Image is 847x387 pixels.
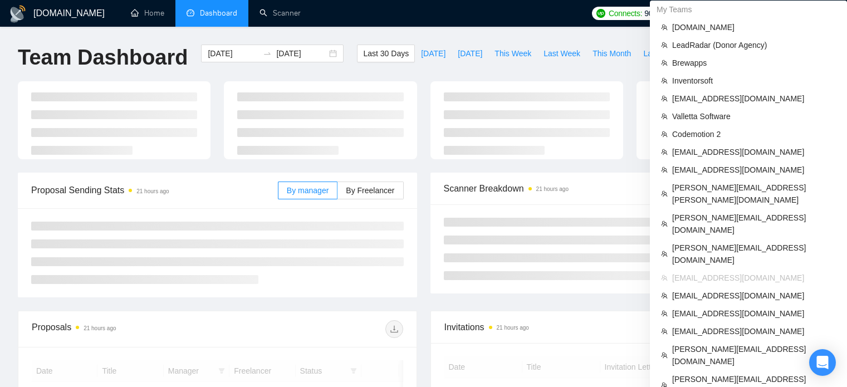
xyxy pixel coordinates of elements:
[136,188,169,194] time: 21 hours ago
[200,8,237,18] span: Dashboard
[825,9,843,18] a: setting
[18,45,188,71] h1: Team Dashboard
[544,47,580,60] span: Last Week
[444,320,816,334] span: Invitations
[452,45,488,62] button: [DATE]
[609,7,642,19] span: Connects:
[495,47,531,60] span: This Week
[187,9,194,17] span: dashboard
[593,47,631,60] span: This Month
[488,45,537,62] button: This Week
[825,4,843,22] button: setting
[357,45,415,62] button: Last 30 Days
[84,325,116,331] time: 21 hours ago
[825,9,842,18] span: setting
[263,49,272,58] span: to
[363,47,409,60] span: Last 30 Days
[671,9,679,17] span: user
[536,186,569,192] time: 21 hours ago
[814,179,829,188] span: New
[444,182,816,195] span: Scanner Breakdown
[537,45,586,62] button: Last Week
[586,45,637,62] button: This Month
[131,8,164,18] a: homeHome
[287,186,329,195] span: By manager
[31,183,278,197] span: Proposal Sending Stats
[458,47,482,60] span: [DATE]
[208,47,258,60] input: Start date
[32,320,217,338] div: Proposals
[497,325,529,331] time: 21 hours ago
[637,45,688,62] button: Last Month
[276,47,327,60] input: End date
[596,9,605,18] img: upwork-logo.png
[9,5,27,23] img: logo
[644,7,657,19] span: 904
[643,47,682,60] span: Last Month
[421,47,445,60] span: [DATE]
[346,186,394,195] span: By Freelancer
[415,45,452,62] button: [DATE]
[260,8,301,18] a: searchScanner
[809,349,836,376] div: Open Intercom Messenger
[263,49,272,58] span: swap-right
